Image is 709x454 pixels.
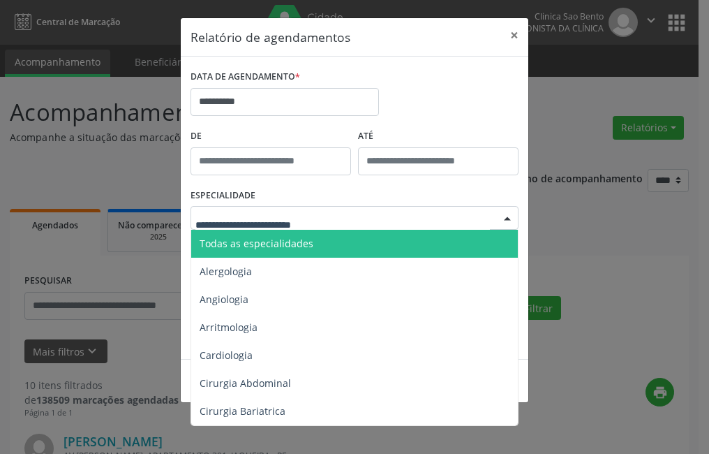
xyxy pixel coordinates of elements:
[200,321,258,334] span: Arritmologia
[191,66,300,88] label: DATA DE AGENDAMENTO
[191,28,350,46] h5: Relatório de agendamentos
[200,349,253,362] span: Cardiologia
[500,18,528,52] button: Close
[200,376,291,390] span: Cirurgia Abdominal
[200,265,252,278] span: Alergologia
[200,404,285,418] span: Cirurgia Bariatrica
[191,126,351,147] label: De
[358,126,518,147] label: ATÉ
[200,237,313,250] span: Todas as especialidades
[200,293,248,306] span: Angiologia
[191,185,255,207] label: ESPECIALIDADE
